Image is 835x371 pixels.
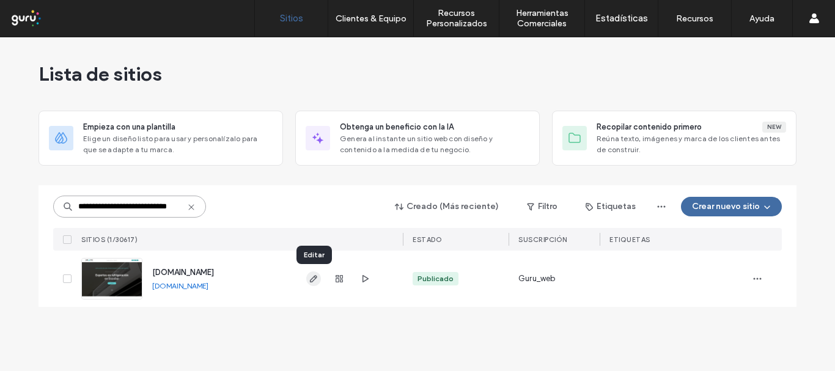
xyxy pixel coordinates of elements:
span: Recopilar contenido primero [597,121,702,133]
span: Genera al instante un sitio web con diseño y contenido a la medida de tu negocio. [340,133,529,155]
div: Publicado [417,273,454,284]
div: Editar [296,246,332,264]
button: Etiquetas [575,197,647,216]
button: Crear nuevo sitio [681,197,782,216]
span: Lista de sitios [39,62,162,86]
div: New [762,122,786,133]
label: Sitios [280,13,303,24]
span: Suscripción [518,235,567,244]
span: Guru_web [518,273,556,285]
span: ETIQUETAS [609,235,650,244]
span: Ayuda [26,9,60,20]
label: Ayuda [749,13,774,24]
label: Recursos [676,13,713,24]
button: Filtro [515,197,570,216]
label: Estadísticas [595,13,648,24]
span: Obtenga un beneficio con la IA [340,121,454,133]
label: Recursos Personalizados [414,8,499,29]
a: [DOMAIN_NAME] [152,281,208,290]
span: Elige un diseño listo para usar y personalízalo para que se adapte a tu marca. [83,133,273,155]
div: Empieza con una plantillaElige un diseño listo para usar y personalízalo para que se adapte a tu ... [39,111,283,166]
div: Recopilar contenido primeroNewReúna texto, imágenes y marca de los clientes antes de construir. [552,111,796,166]
div: Obtenga un beneficio con la IAGenera al instante un sitio web con diseño y contenido a la medida ... [295,111,540,166]
button: Creado (Más reciente) [384,197,510,216]
a: [DOMAIN_NAME] [152,268,214,277]
span: SITIOS (1/30617) [81,235,138,244]
label: Herramientas Comerciales [499,8,584,29]
span: Reúna texto, imágenes y marca de los clientes antes de construir. [597,133,786,155]
span: Empieza con una plantilla [83,121,175,133]
span: ESTADO [413,235,442,244]
label: Clientes & Equipo [336,13,406,24]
